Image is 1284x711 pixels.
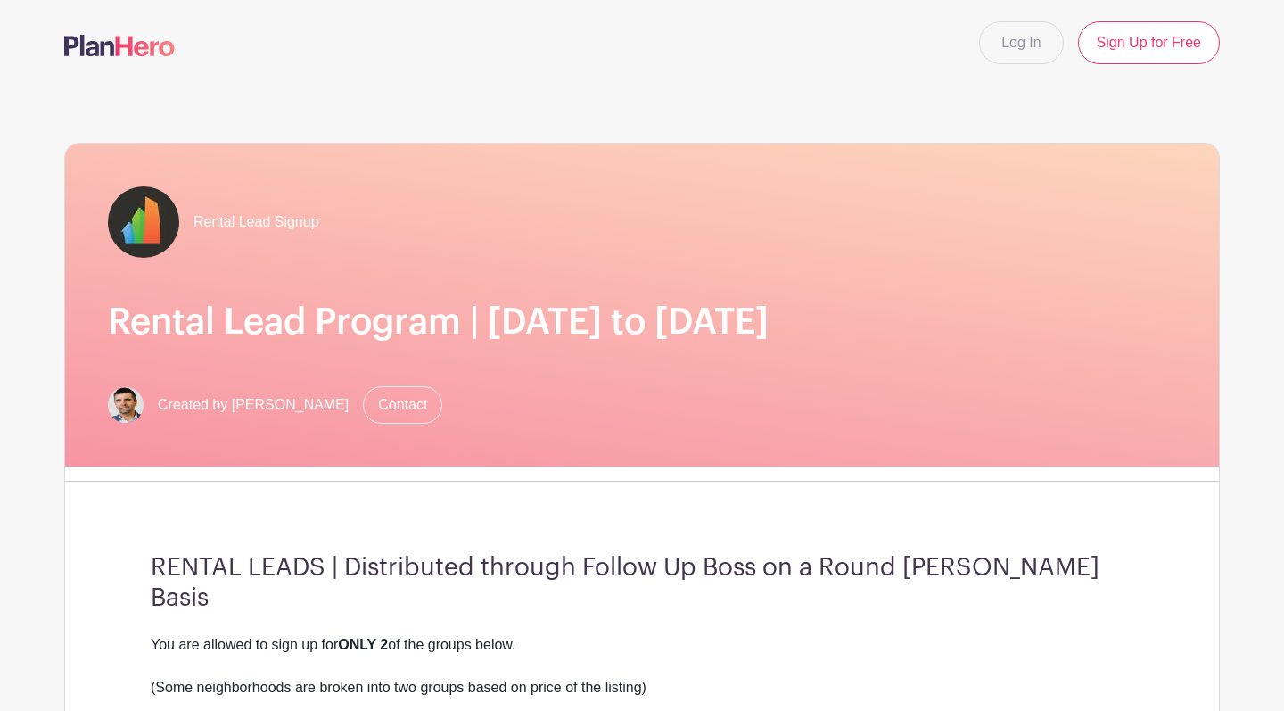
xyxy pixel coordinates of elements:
[108,186,179,258] img: fulton-grace-logo.jpeg
[1078,21,1220,64] a: Sign Up for Free
[193,211,319,233] span: Rental Lead Signup
[108,301,1176,343] h1: Rental Lead Program | [DATE] to [DATE]
[363,386,442,424] a: Contact
[151,634,1133,656] div: You are allowed to sign up for of the groups below.
[108,387,144,423] img: Screen%20Shot%202023-02-21%20at%2010.54.51%20AM.png
[151,553,1133,613] h3: RENTAL LEADS | Distributed through Follow Up Boss on a Round [PERSON_NAME] Basis
[64,35,175,56] img: logo-507f7623f17ff9eddc593b1ce0a138ce2505c220e1c5a4e2b4648c50719b7d32.svg
[158,394,349,416] span: Created by [PERSON_NAME]
[979,21,1063,64] a: Log In
[151,677,1133,699] div: (Some neighborhoods are broken into two groups based on price of the listing)
[338,637,388,652] strong: ONLY 2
